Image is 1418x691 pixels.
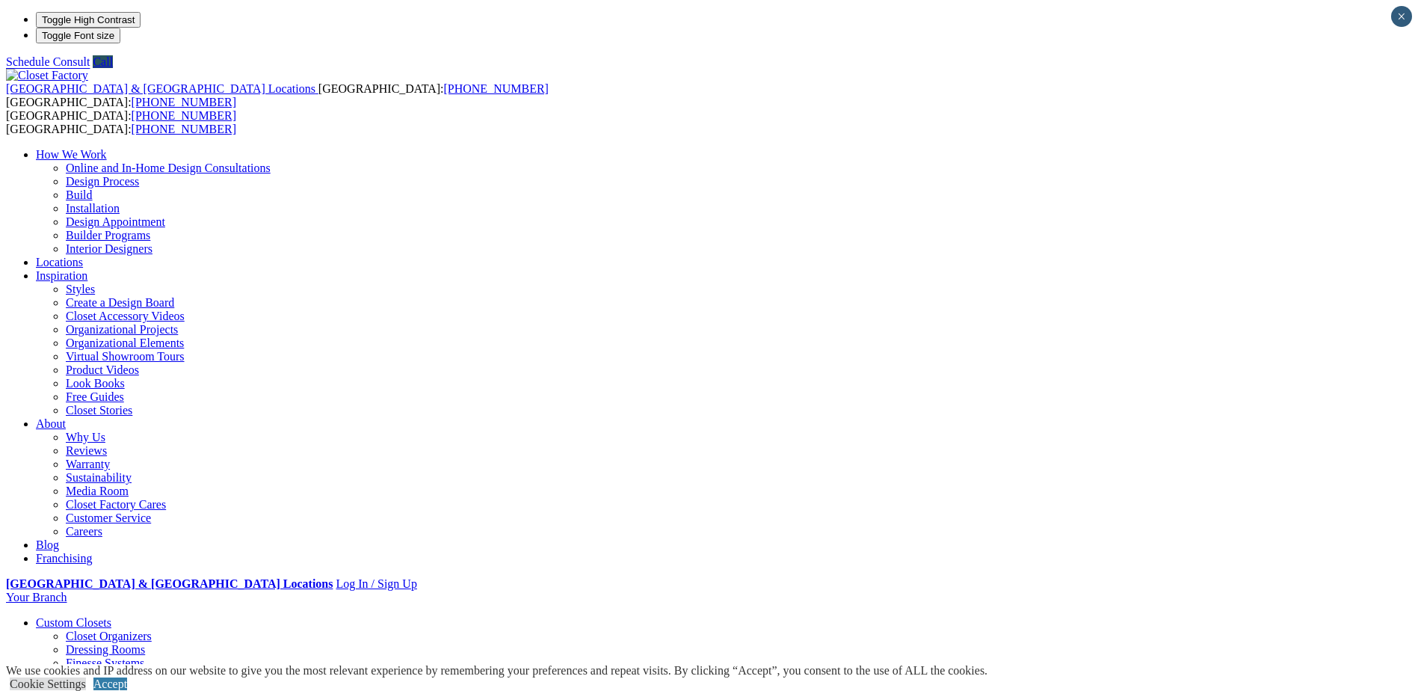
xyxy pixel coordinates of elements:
a: About [36,417,66,430]
a: [PHONE_NUMBER] [443,82,548,95]
a: Warranty [66,458,110,470]
span: [GEOGRAPHIC_DATA]: [GEOGRAPHIC_DATA]: [6,82,549,108]
a: Free Guides [66,390,124,403]
button: Close [1391,6,1412,27]
a: Closet Accessory Videos [66,310,185,322]
div: We use cookies and IP address on our website to give you the most relevant experience by remember... [6,664,987,678]
a: Franchising [36,552,93,565]
a: Why Us [66,431,105,443]
span: Toggle Font size [42,30,114,41]
a: Reviews [66,444,107,457]
a: Design Appointment [66,215,165,228]
a: [PHONE_NUMBER] [132,109,236,122]
a: Custom Closets [36,616,111,629]
a: Careers [66,525,102,538]
a: [GEOGRAPHIC_DATA] & [GEOGRAPHIC_DATA] Locations [6,577,333,590]
a: Design Process [66,175,139,188]
button: Toggle Font size [36,28,120,43]
a: Your Branch [6,591,67,604]
a: Closet Stories [66,404,132,417]
span: [GEOGRAPHIC_DATA]: [GEOGRAPHIC_DATA]: [6,109,236,135]
a: Schedule Consult [6,55,90,68]
a: [PHONE_NUMBER] [132,96,236,108]
a: Organizational Projects [66,323,178,336]
a: Build [66,188,93,201]
span: Toggle High Contrast [42,14,135,25]
a: Media Room [66,485,129,497]
a: Blog [36,538,59,551]
a: How We Work [36,148,107,161]
a: Dressing Rooms [66,643,145,656]
a: Inspiration [36,269,87,282]
a: Sustainability [66,471,132,484]
a: [GEOGRAPHIC_DATA] & [GEOGRAPHIC_DATA] Locations [6,82,318,95]
a: Virtual Showroom Tours [66,350,185,363]
a: Installation [66,202,120,215]
a: Online and In-Home Design Consultations [66,162,271,174]
a: Organizational Elements [66,337,184,349]
a: Product Videos [66,363,139,376]
a: Locations [36,256,83,268]
a: Accept [93,678,127,690]
button: Toggle High Contrast [36,12,141,28]
a: Closet Factory Cares [66,498,166,511]
a: Finesse Systems [66,657,144,669]
a: Interior Designers [66,242,152,255]
a: Closet Organizers [66,630,152,642]
a: Call [93,55,113,68]
a: Log In / Sign Up [336,577,416,590]
a: Look Books [66,377,125,390]
a: Cookie Settings [10,678,86,690]
img: Closet Factory [6,69,88,82]
span: [GEOGRAPHIC_DATA] & [GEOGRAPHIC_DATA] Locations [6,82,315,95]
a: Customer Service [66,512,151,524]
a: Create a Design Board [66,296,174,309]
a: Builder Programs [66,229,150,242]
a: [PHONE_NUMBER] [132,123,236,135]
a: Styles [66,283,95,295]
